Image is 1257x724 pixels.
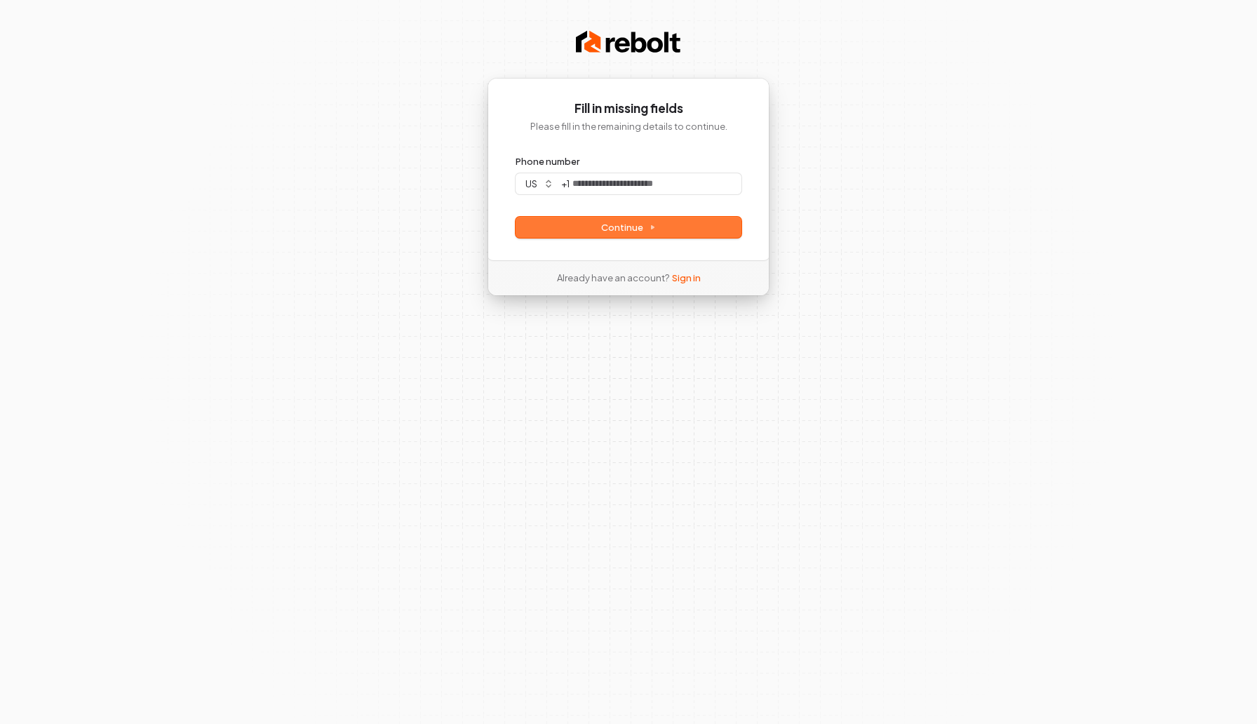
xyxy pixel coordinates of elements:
[516,155,579,168] label: Phone number
[576,28,681,56] img: Rebolt Logo
[557,271,669,284] span: Already have an account?
[672,271,701,284] a: Sign in
[516,100,741,117] h1: Fill in missing fields
[516,120,741,133] p: Please fill in the remaining details to continue.
[516,173,560,194] button: us
[516,217,741,238] button: Continue
[601,221,656,234] span: Continue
